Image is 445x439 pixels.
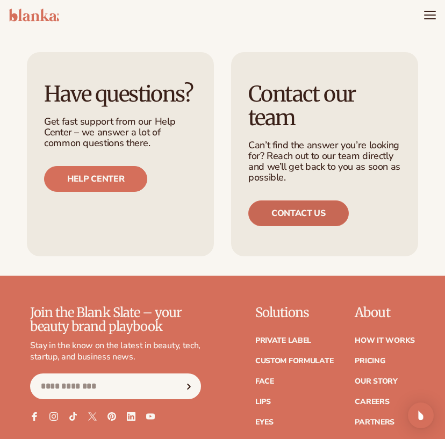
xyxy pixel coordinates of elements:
a: Partners [355,419,394,426]
a: Custom formulate [255,357,334,365]
a: Lips [255,398,271,406]
p: Solutions [255,306,334,320]
div: Open Intercom Messenger [408,402,434,428]
a: Face [255,378,274,385]
a: Eyes [255,419,274,426]
a: Contact us [248,200,349,226]
p: Get fast support from our Help Center – we answer a lot of common questions there. [44,117,197,148]
h3: Have questions? [44,82,197,106]
a: Help center [44,166,147,192]
p: Stay in the know on the latest in beauty, tech, startup, and business news. [30,340,201,363]
img: logo [9,9,59,21]
h3: Contact our team [248,82,401,129]
a: Pricing [355,357,385,365]
a: Our Story [355,378,397,385]
button: Subscribe [177,373,200,399]
a: Careers [355,398,389,406]
a: Private label [255,337,311,344]
p: About [355,306,415,320]
p: Can’t find the answer you’re looking for? Reach out to our team directly and we’ll get back to yo... [248,140,401,183]
summary: Menu [424,9,436,21]
a: How It Works [355,337,415,344]
p: Join the Blank Slate – your beauty brand playbook [30,306,201,334]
